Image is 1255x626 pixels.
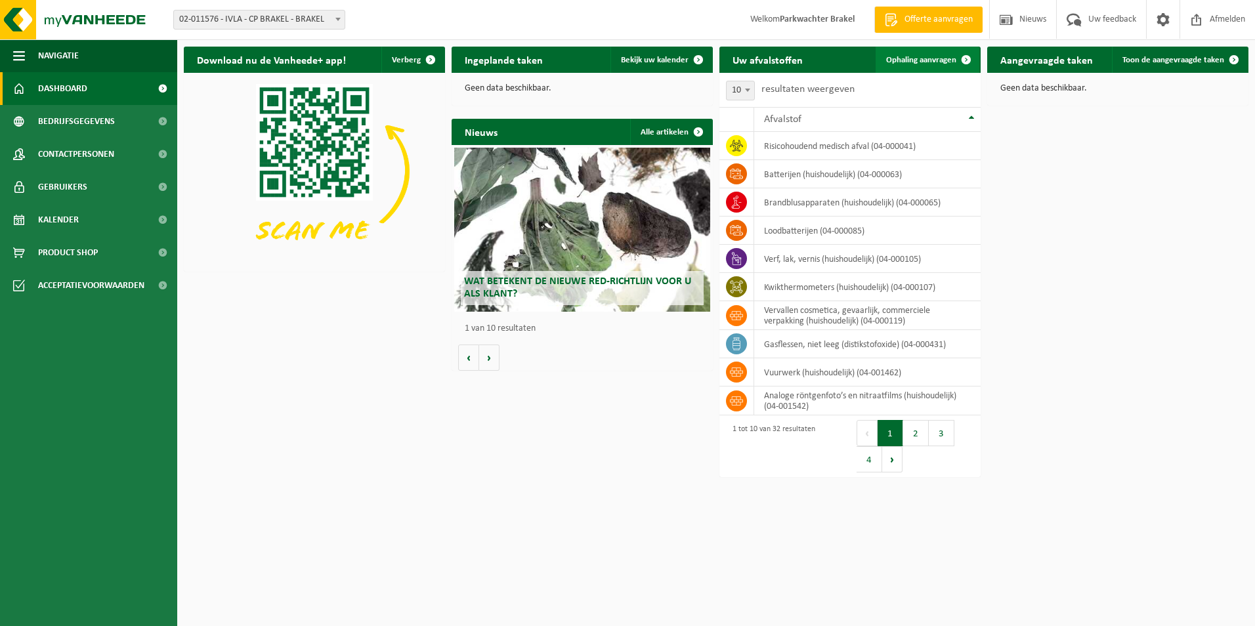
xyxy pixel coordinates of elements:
[901,13,976,26] span: Offerte aanvragen
[754,358,981,386] td: vuurwerk (huishoudelijk) (04-001462)
[1112,47,1247,73] a: Toon de aangevraagde taken
[780,14,855,24] strong: Parkwachter Brakel
[754,245,981,273] td: verf, lak, vernis (huishoudelijk) (04-000105)
[1000,84,1235,93] p: Geen data beschikbaar.
[38,203,79,236] span: Kalender
[874,7,983,33] a: Offerte aanvragen
[630,119,712,145] a: Alle artikelen
[465,324,706,333] p: 1 van 10 resultaten
[452,47,556,72] h2: Ingeplande taken
[929,420,954,446] button: 3
[621,56,689,64] span: Bekijk uw kalender
[38,72,87,105] span: Dashboard
[882,446,903,472] button: Next
[174,10,345,29] span: 02-011576 - IVLA - CP BRAKEL - BRAKEL
[1122,56,1224,64] span: Toon de aangevraagde taken
[452,119,511,144] h2: Nieuws
[464,276,691,299] span: Wat betekent de nieuwe RED-richtlijn voor u als klant?
[857,420,878,446] button: Previous
[38,105,115,138] span: Bedrijfsgegevens
[38,39,79,72] span: Navigatie
[754,273,981,301] td: kwikthermometers (huishoudelijk) (04-000107)
[38,171,87,203] span: Gebruikers
[719,47,816,72] h2: Uw afvalstoffen
[903,420,929,446] button: 2
[38,138,114,171] span: Contactpersonen
[726,81,755,100] span: 10
[173,10,345,30] span: 02-011576 - IVLA - CP BRAKEL - BRAKEL
[761,84,855,94] label: resultaten weergeven
[38,236,98,269] span: Product Shop
[610,47,712,73] a: Bekijk uw kalender
[465,84,700,93] p: Geen data beschikbaar.
[754,330,981,358] td: gasflessen, niet leeg (distikstofoxide) (04-000431)
[479,344,500,371] button: Volgende
[886,56,956,64] span: Ophaling aanvragen
[754,386,981,415] td: analoge röntgenfoto’s en nitraatfilms (huishoudelijk) (04-001542)
[754,217,981,245] td: loodbatterijen (04-000085)
[727,81,754,100] span: 10
[754,301,981,330] td: vervallen cosmetica, gevaarlijk, commerciele verpakking (huishoudelijk) (04-000119)
[454,148,710,312] a: Wat betekent de nieuwe RED-richtlijn voor u als klant?
[878,420,903,446] button: 1
[987,47,1106,72] h2: Aangevraagde taken
[754,188,981,217] td: brandblusapparaten (huishoudelijk) (04-000065)
[764,114,801,125] span: Afvalstof
[381,47,444,73] button: Verberg
[754,160,981,188] td: batterijen (huishoudelijk) (04-000063)
[876,47,979,73] a: Ophaling aanvragen
[392,56,421,64] span: Verberg
[184,47,359,72] h2: Download nu de Vanheede+ app!
[857,446,882,472] button: 4
[458,344,479,371] button: Vorige
[754,132,981,160] td: risicohoudend medisch afval (04-000041)
[184,73,445,269] img: Download de VHEPlus App
[726,419,815,474] div: 1 tot 10 van 32 resultaten
[38,269,144,302] span: Acceptatievoorwaarden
